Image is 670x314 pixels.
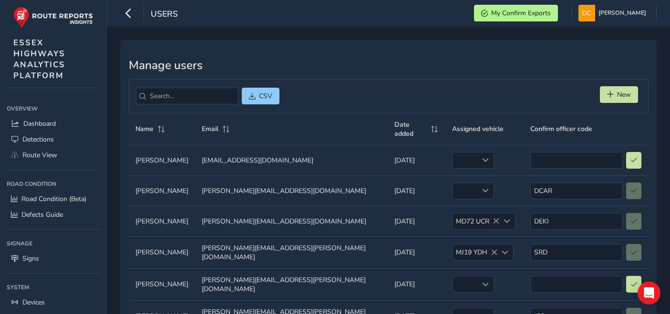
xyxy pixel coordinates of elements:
[136,88,238,104] input: Search...
[129,175,195,206] td: [PERSON_NAME]
[129,59,649,72] h3: Manage users
[129,268,195,300] td: [PERSON_NAME]
[242,88,279,104] button: CSV
[453,213,499,229] span: MD72 UCR
[23,119,56,128] span: Dashboard
[453,244,497,260] span: MJ19 YDH
[195,236,388,268] td: [PERSON_NAME][EMAIL_ADDRESS][PERSON_NAME][DOMAIN_NAME]
[21,210,63,219] span: Defects Guide
[22,298,45,307] span: Devices
[195,206,388,236] td: [PERSON_NAME][EMAIL_ADDRESS][DOMAIN_NAME]
[638,282,660,304] div: Open Intercom Messenger
[474,5,558,21] button: My Confirm Exports
[7,132,100,147] a: Detections
[21,194,86,203] span: Road Condition (Beta)
[259,91,272,101] span: CSV
[491,9,551,18] span: My Confirm Exports
[129,206,195,236] td: [PERSON_NAME]
[129,145,195,175] td: [PERSON_NAME]
[13,37,65,81] span: ESSEX HIGHWAYS ANALYTICS PLATFORM
[7,101,100,116] div: Overview
[7,280,100,294] div: System
[7,207,100,223] a: Defects Guide
[7,294,100,310] a: Devices
[202,124,218,133] span: Email
[394,120,427,138] span: Date added
[7,147,100,163] a: Route View
[388,175,445,206] td: [DATE]
[13,7,93,28] img: rr logo
[195,145,388,175] td: [EMAIL_ADDRESS][DOMAIN_NAME]
[388,268,445,300] td: [DATE]
[578,5,595,21] img: diamond-layout
[195,175,388,206] td: [PERSON_NAME][EMAIL_ADDRESS][DOMAIN_NAME]
[530,124,592,133] span: Confirm officer code
[7,251,100,266] a: Signs
[151,8,178,21] span: Users
[129,236,195,268] td: [PERSON_NAME]
[22,135,54,144] span: Detections
[388,236,445,268] td: [DATE]
[617,90,631,99] span: New
[452,124,504,133] span: Assigned vehicle
[7,191,100,207] a: Road Condition (Beta)
[22,151,57,160] span: Route View
[7,177,100,191] div: Road Condition
[388,206,445,236] td: [DATE]
[578,5,649,21] button: [PERSON_NAME]
[7,116,100,132] a: Dashboard
[135,124,154,133] span: Name
[195,268,388,300] td: [PERSON_NAME][EMAIL_ADDRESS][PERSON_NAME][DOMAIN_NAME]
[388,145,445,175] td: [DATE]
[600,86,638,103] button: New
[598,5,646,21] span: [PERSON_NAME]
[22,254,39,263] span: Signs
[7,236,100,251] div: Signage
